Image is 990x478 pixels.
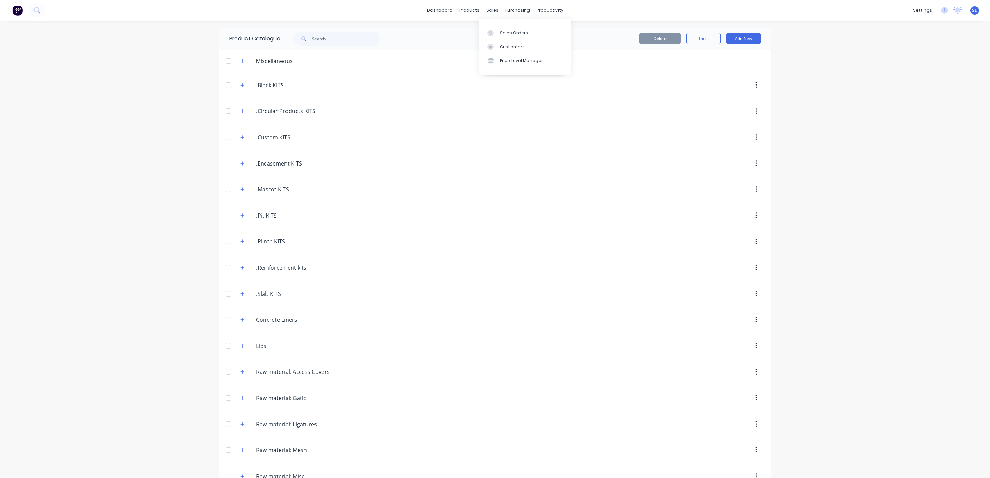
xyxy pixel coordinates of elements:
button: Delete [639,33,681,44]
div: Sales Orders [500,30,528,36]
div: Price Level Manager [500,58,543,64]
div: Product Catalogue [219,28,280,50]
a: Price Level Manager [479,54,571,68]
input: Enter category name [256,107,338,115]
div: Customers [500,44,525,50]
div: Miscellaneous [250,57,298,65]
input: Search... [312,32,380,46]
input: Enter category name [256,420,338,428]
input: Enter category name [256,446,338,454]
input: Enter category name [256,185,338,193]
a: Sales Orders [479,26,571,40]
div: products [456,5,483,16]
div: sales [483,5,502,16]
input: Enter category name [256,159,338,168]
button: Tools [686,33,721,44]
a: dashboard [424,5,456,16]
div: productivity [533,5,567,16]
input: Enter category name [256,211,338,220]
input: Enter category name [256,316,338,324]
span: SD [972,7,978,13]
input: Enter category name [256,81,338,89]
div: purchasing [502,5,533,16]
button: Add New [726,33,761,44]
input: Enter category name [256,133,338,141]
img: Factory [12,5,23,16]
a: Customers [479,40,571,54]
input: Enter category name [256,368,338,376]
input: Enter category name [256,394,338,402]
input: Enter category name [256,342,338,350]
div: settings [910,5,935,16]
input: Enter category name [256,237,338,246]
input: Enter category name [256,290,338,298]
input: Enter category name [256,263,338,272]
